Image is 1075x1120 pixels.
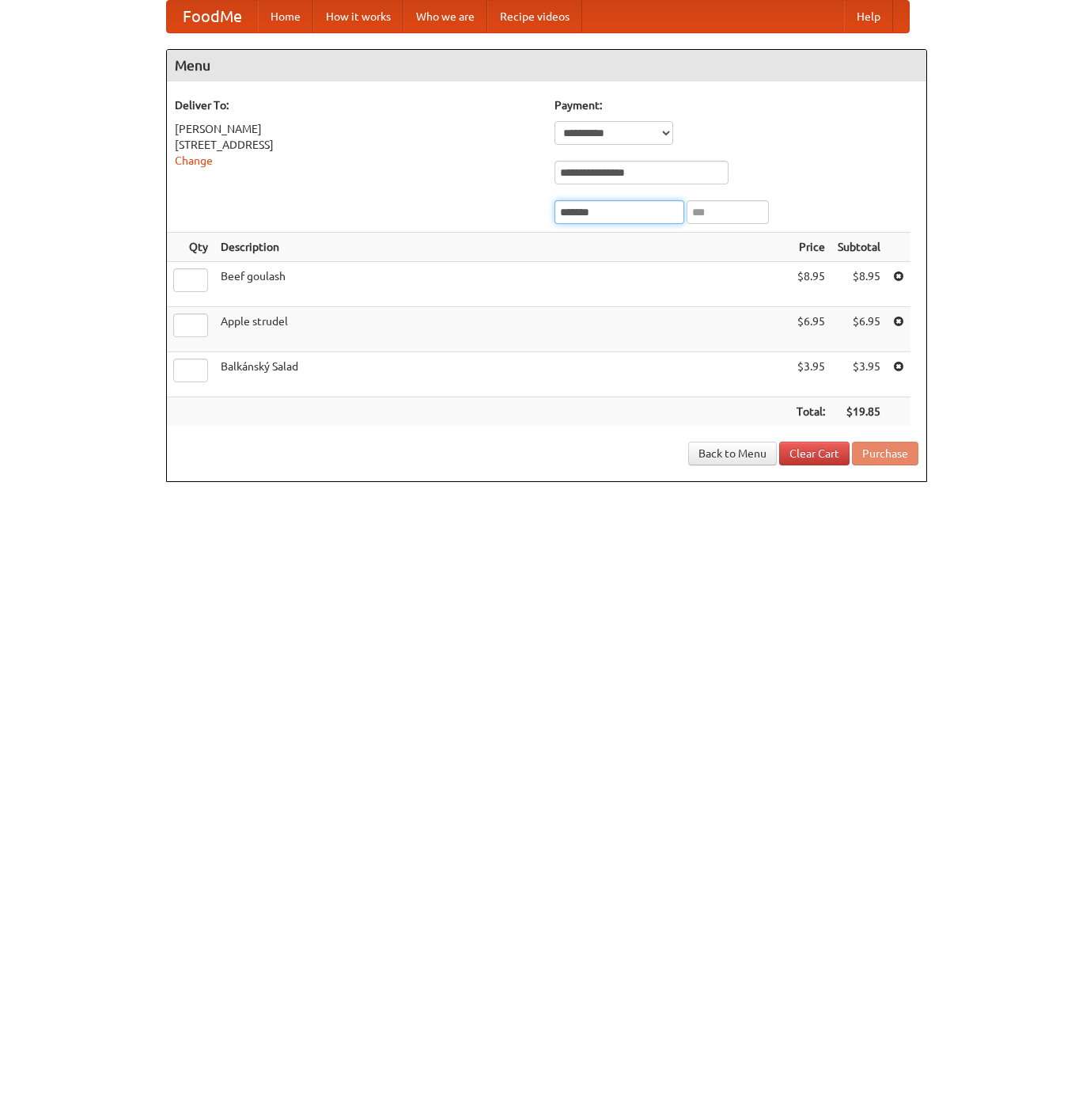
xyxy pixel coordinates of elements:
[688,442,777,465] a: Back to Menu
[831,262,887,307] td: $8.95
[790,397,831,427] th: Total:
[214,233,790,262] th: Description
[831,352,887,397] td: $3.95
[403,1,487,32] a: Who we are
[214,262,790,307] td: Beef goulash
[831,307,887,352] td: $6.95
[852,442,918,465] button: Purchase
[167,50,926,82] h4: Menu
[167,233,214,262] th: Qty
[214,352,790,397] td: Balkánský Salad
[313,1,403,32] a: How it works
[790,233,831,262] th: Price
[214,307,790,352] td: Apple strudel
[175,97,539,113] h5: Deliver To:
[790,352,831,397] td: $3.95
[258,1,313,32] a: Home
[790,262,831,307] td: $8.95
[844,1,893,32] a: Help
[167,1,258,32] a: FoodMe
[779,442,850,465] a: Clear Cart
[555,97,918,113] h5: Payment:
[487,1,582,32] a: Recipe videos
[175,154,213,167] a: Change
[175,121,539,137] div: [PERSON_NAME]
[831,233,887,262] th: Subtotal
[175,137,539,153] div: [STREET_ADDRESS]
[790,307,831,352] td: $6.95
[831,397,887,427] th: $19.85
